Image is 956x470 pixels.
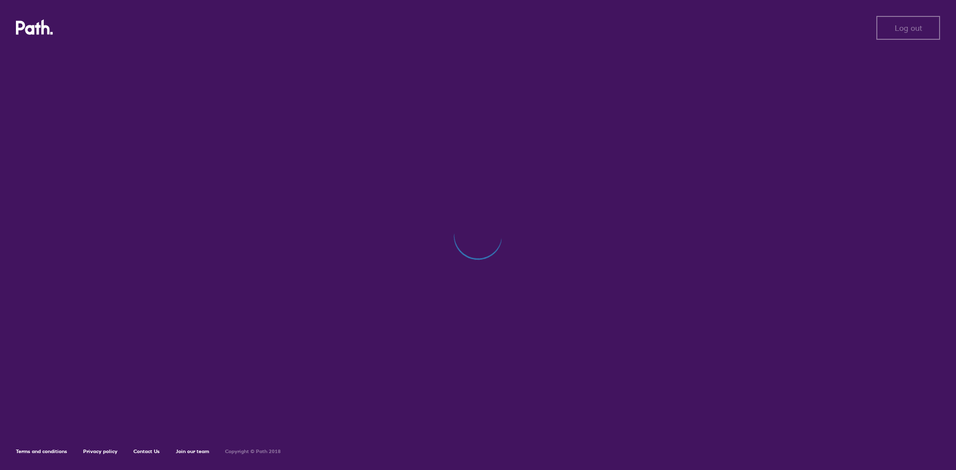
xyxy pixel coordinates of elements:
[176,448,209,455] a: Join our team
[225,449,281,455] h6: Copyright © Path 2018
[16,448,67,455] a: Terms and conditions
[83,448,118,455] a: Privacy policy
[133,448,160,455] a: Contact Us
[876,16,940,40] button: Log out
[895,23,922,32] span: Log out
